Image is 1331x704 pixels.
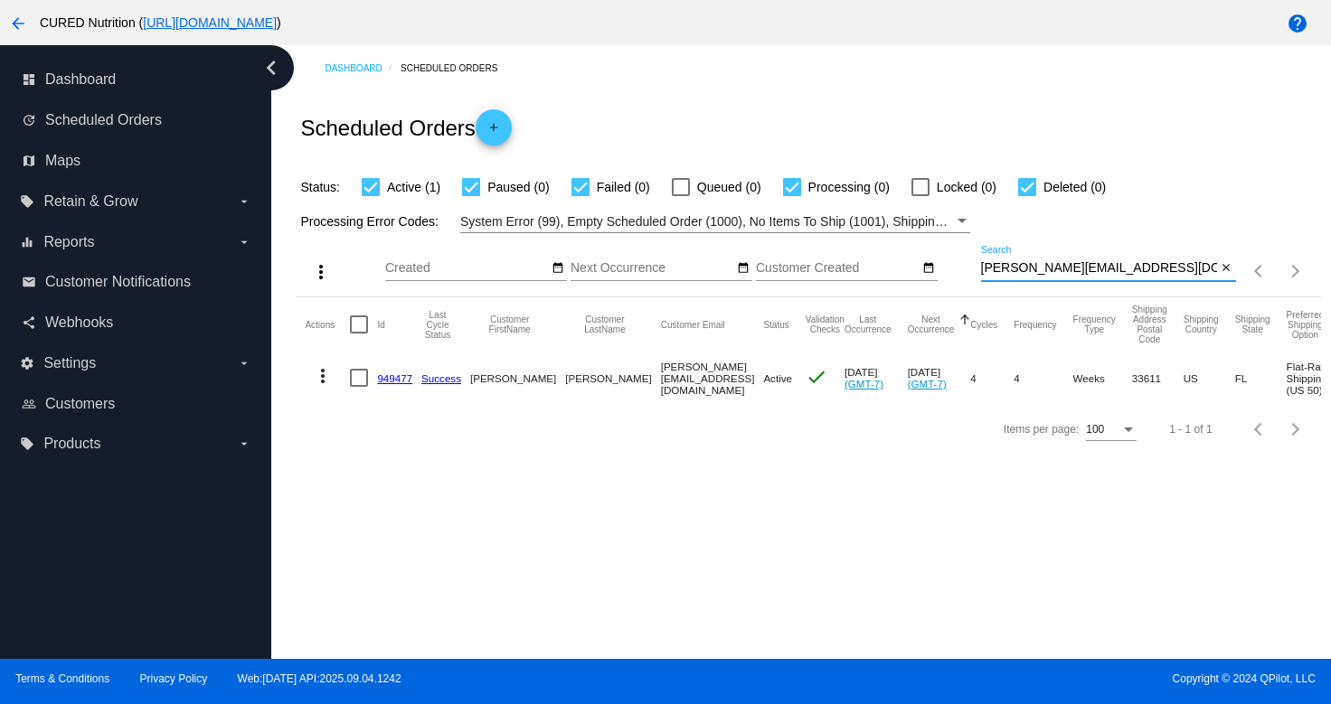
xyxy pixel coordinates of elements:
button: Change sorting for Frequency [1014,319,1056,330]
button: Change sorting for Status [763,319,788,330]
mat-cell: [DATE] [908,352,971,404]
i: share [22,315,36,330]
mat-cell: 4 [1014,352,1072,404]
i: settings [20,356,34,371]
button: Change sorting for NextOccurrenceUtc [908,314,955,334]
a: dashboard Dashboard [22,65,251,94]
i: email [22,275,36,289]
span: CURED Nutrition ( ) [40,15,281,30]
input: Created [385,261,548,276]
i: dashboard [22,72,36,87]
a: Scheduled Orders [401,54,514,82]
button: Change sorting for PreferredShippingOption [1287,310,1325,340]
a: Privacy Policy [140,672,208,685]
mat-cell: 4 [970,352,1014,404]
i: equalizer [20,235,34,249]
span: Failed (0) [597,176,650,198]
a: map Maps [22,146,251,175]
a: Terms & Conditions [15,672,109,685]
span: Status: [300,180,340,194]
i: map [22,154,36,168]
i: arrow_drop_down [237,235,251,249]
input: Customer Created [756,261,919,276]
button: Change sorting for Id [377,319,384,330]
mat-icon: help [1287,13,1308,34]
mat-icon: more_vert [312,365,334,387]
mat-cell: [DATE] [845,352,908,404]
a: people_outline Customers [22,390,251,418]
span: Active (1) [387,176,440,198]
button: Change sorting for Cycles [970,319,997,330]
mat-cell: [PERSON_NAME][EMAIL_ADDRESS][DOMAIN_NAME] [661,352,764,404]
mat-icon: date_range [922,261,935,276]
i: local_offer [20,436,34,451]
mat-select: Items per page: [1086,424,1137,436]
span: Queued (0) [697,176,761,198]
button: Change sorting for ShippingState [1235,314,1270,334]
a: (GMT-7) [845,378,883,390]
input: Next Occurrence [571,261,733,276]
button: Clear [1217,259,1236,278]
span: Processing (0) [808,176,890,198]
a: email Customer Notifications [22,268,251,296]
div: Items per page: [1004,423,1079,436]
a: (GMT-7) [908,378,947,390]
span: Customers [45,396,115,412]
mat-cell: 33611 [1132,352,1184,404]
span: Maps [45,153,80,169]
mat-header-cell: Validation Checks [806,297,845,352]
div: 1 - 1 of 1 [1169,423,1212,436]
mat-icon: close [1220,261,1232,276]
h2: Scheduled Orders [300,109,511,145]
span: Retain & Grow [43,193,137,210]
mat-icon: more_vert [310,261,332,283]
button: Change sorting for ShippingCountry [1184,314,1219,334]
i: local_offer [20,194,34,209]
span: Locked (0) [937,176,996,198]
i: arrow_drop_down [237,356,251,371]
button: Change sorting for CustomerEmail [661,319,725,330]
span: Scheduled Orders [45,112,162,128]
span: Reports [43,234,94,250]
i: update [22,113,36,127]
span: Paused (0) [487,176,549,198]
button: Next page [1278,253,1314,289]
mat-cell: [PERSON_NAME] [470,352,565,404]
span: Settings [43,355,96,371]
mat-header-cell: Actions [305,297,350,352]
mat-cell: Weeks [1073,352,1132,404]
mat-icon: date_range [737,261,750,276]
span: Copyright © 2024 QPilot, LLC [681,672,1316,685]
a: [URL][DOMAIN_NAME] [143,15,277,30]
span: 100 [1086,423,1104,436]
mat-icon: date_range [552,261,564,276]
button: Previous page [1241,253,1278,289]
button: Change sorting for LastOccurrenceUtc [845,314,892,334]
mat-cell: [PERSON_NAME] [565,352,660,404]
button: Change sorting for CustomerLastName [565,314,644,334]
mat-select: Filter by Processing Error Codes [460,211,970,233]
a: Web:[DATE] API:2025.09.04.1242 [238,672,401,685]
button: Next page [1278,411,1314,447]
button: Change sorting for FrequencyType [1073,314,1116,334]
span: Products [43,436,100,452]
mat-icon: check [806,366,827,388]
i: arrow_drop_down [237,436,251,451]
button: Change sorting for CustomerFirstName [470,314,549,334]
mat-icon: arrow_back [7,13,29,34]
a: Success [421,372,461,384]
mat-icon: add [483,121,505,143]
mat-cell: US [1184,352,1235,404]
span: Active [763,372,792,384]
span: Webhooks [45,314,113,331]
span: Dashboard [45,71,116,88]
span: Processing Error Codes: [300,214,439,229]
a: Dashboard [325,54,401,82]
i: people_outline [22,397,36,411]
span: Deleted (0) [1043,176,1106,198]
input: Search [981,261,1217,276]
a: share Webhooks [22,308,251,337]
button: Previous page [1241,411,1278,447]
mat-cell: FL [1235,352,1287,404]
button: Change sorting for LastProcessingCycleId [421,310,454,340]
